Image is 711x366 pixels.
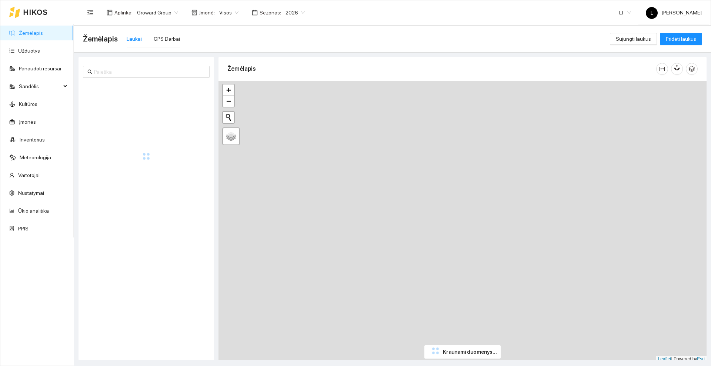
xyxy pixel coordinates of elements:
[107,10,113,16] span: layout
[20,154,51,160] a: Meteorologija
[19,79,61,94] span: Sandėlis
[656,356,707,362] div: | Powered by
[657,66,668,72] span: column-width
[19,119,36,125] a: Įmonės
[227,58,656,79] div: Žemėlapis
[223,84,234,96] a: Zoom in
[651,7,653,19] span: L
[223,96,234,107] a: Zoom out
[697,356,705,362] a: Esri
[226,96,231,106] span: −
[656,63,668,75] button: column-width
[83,5,98,20] button: menu-fold
[226,85,231,94] span: +
[199,9,215,17] span: Įmonė :
[19,101,37,107] a: Kultūros
[658,356,671,362] a: Leaflet
[94,68,205,76] input: Paieška
[19,30,43,36] a: Žemėlapis
[127,35,142,43] div: Laukai
[223,128,239,144] a: Layers
[223,112,234,123] button: Initiate a new search
[610,33,657,45] button: Sujungti laukus
[87,9,94,16] span: menu-fold
[19,66,61,71] a: Panaudoti resursai
[666,35,696,43] span: Pridėti laukus
[154,35,180,43] div: GPS Darbai
[619,7,631,18] span: LT
[18,48,40,54] a: Užduotys
[219,7,238,18] span: Visos
[18,226,29,232] a: PPIS
[260,9,281,17] span: Sezonas :
[443,348,497,356] span: Kraunami duomenys...
[660,36,702,42] a: Pridėti laukus
[83,33,118,45] span: Žemėlapis
[660,33,702,45] button: Pridėti laukus
[114,9,133,17] span: Aplinka :
[646,10,702,16] span: [PERSON_NAME]
[610,36,657,42] a: Sujungti laukus
[18,208,49,214] a: Ūkio analitika
[20,137,45,143] a: Inventorius
[137,7,178,18] span: Groward Group
[18,172,40,178] a: Vartotojai
[252,10,258,16] span: calendar
[18,190,44,196] a: Nustatymai
[191,10,197,16] span: shop
[286,7,305,18] span: 2026
[87,69,93,74] span: search
[616,35,651,43] span: Sujungti laukus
